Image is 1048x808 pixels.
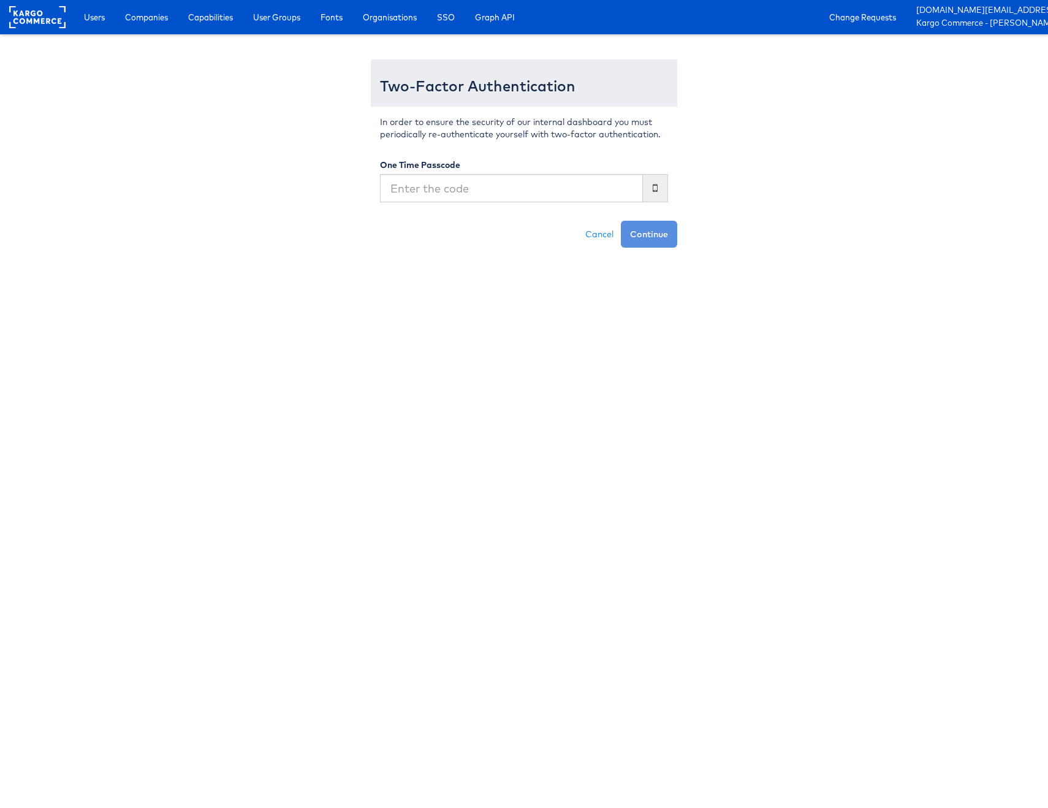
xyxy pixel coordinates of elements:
[428,6,464,28] a: SSO
[354,6,426,28] a: Organisations
[253,11,300,23] span: User Groups
[244,6,309,28] a: User Groups
[311,6,352,28] a: Fonts
[75,6,114,28] a: Users
[380,159,460,171] label: One Time Passcode
[380,174,643,202] input: Enter the code
[916,17,1039,30] a: Kargo Commerce - [PERSON_NAME]
[916,4,1039,17] a: [DOMAIN_NAME][EMAIL_ADDRESS][DOMAIN_NAME]
[820,6,905,28] a: Change Requests
[437,11,455,23] span: SSO
[363,11,417,23] span: Organisations
[84,11,105,23] span: Users
[475,11,515,23] span: Graph API
[380,78,668,94] h3: Two-Factor Authentication
[380,116,668,140] p: In order to ensure the security of our internal dashboard you must periodically re-authenticate y...
[578,221,621,248] a: Cancel
[466,6,524,28] a: Graph API
[321,11,343,23] span: Fonts
[116,6,177,28] a: Companies
[125,11,168,23] span: Companies
[179,6,242,28] a: Capabilities
[188,11,233,23] span: Capabilities
[621,221,677,248] button: Continue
